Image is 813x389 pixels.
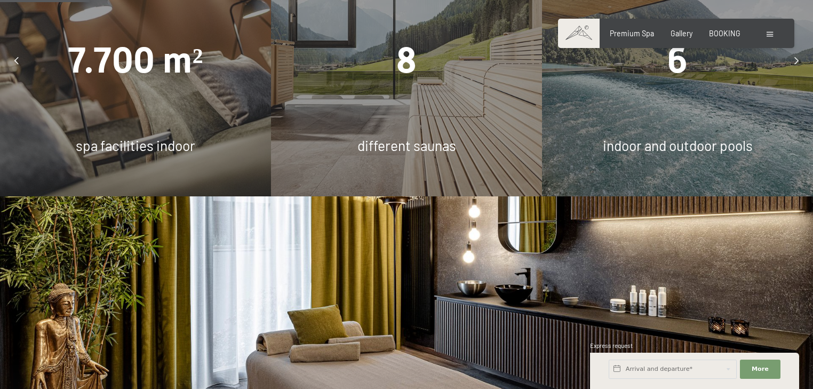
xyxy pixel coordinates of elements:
button: More [740,360,780,379]
span: 8 [396,39,417,81]
span: different saunas [357,137,456,154]
span: 6 [667,39,688,81]
span: spa facilities indoor [76,137,195,154]
span: 7.700 m² [68,39,203,81]
span: Express request [590,342,633,349]
span: indoor and outdoor pools [603,137,753,154]
a: Premium Spa [610,29,654,38]
span: More [752,365,769,374]
a: BOOKING [709,29,740,38]
a: Gallery [671,29,692,38]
